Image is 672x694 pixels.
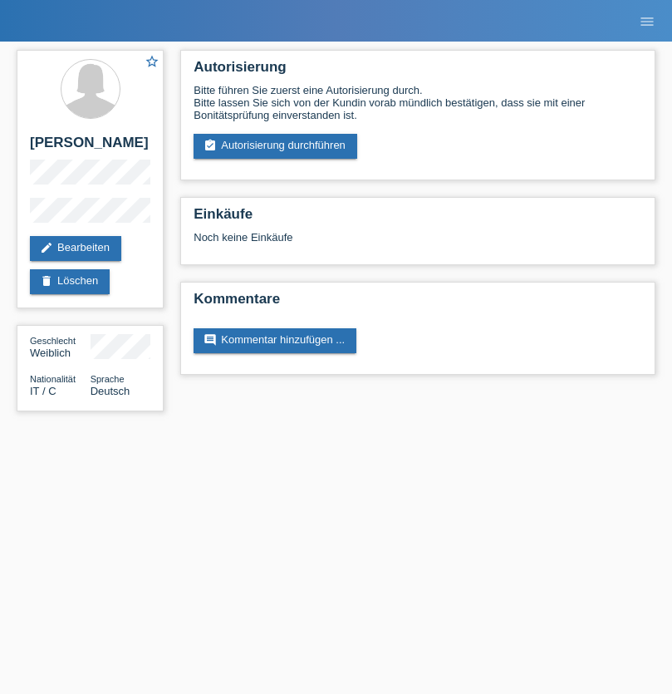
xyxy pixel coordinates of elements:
[30,334,91,359] div: Weiblich
[145,54,159,71] a: star_border
[630,16,664,26] a: menu
[194,328,356,353] a: commentKommentar hinzufügen ...
[194,206,642,231] h2: Einkäufe
[40,241,53,254] i: edit
[194,231,642,256] div: Noch keine Einkäufe
[194,59,642,84] h2: Autorisierung
[194,291,642,316] h2: Kommentare
[194,134,357,159] a: assignment_turned_inAutorisierung durchführen
[30,135,150,160] h2: [PERSON_NAME]
[91,374,125,384] span: Sprache
[194,84,642,121] div: Bitte führen Sie zuerst eine Autorisierung durch. Bitte lassen Sie sich von der Kundin vorab münd...
[30,336,76,346] span: Geschlecht
[40,274,53,288] i: delete
[204,139,217,152] i: assignment_turned_in
[91,385,130,397] span: Deutsch
[30,374,76,384] span: Nationalität
[145,54,159,69] i: star_border
[639,13,655,30] i: menu
[30,236,121,261] a: editBearbeiten
[204,333,217,347] i: comment
[30,385,56,397] span: Italien / C / 14.01.1972
[30,269,110,294] a: deleteLöschen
